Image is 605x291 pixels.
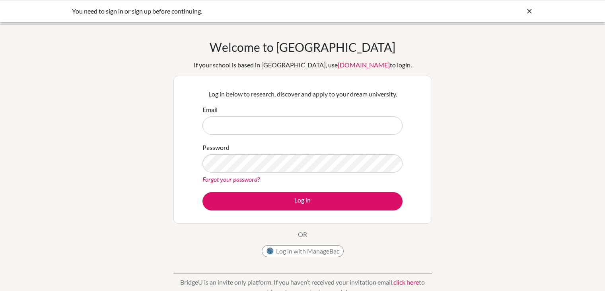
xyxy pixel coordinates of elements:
label: Password [202,143,230,152]
label: Email [202,105,218,114]
div: You need to sign in or sign up before continuing. [72,6,414,16]
a: [DOMAIN_NAME] [338,61,390,69]
button: Log in [202,192,403,210]
div: If your school is based in [GEOGRAPHIC_DATA], use to login. [194,60,412,70]
p: OR [298,230,307,239]
a: Forgot your password? [202,175,260,183]
h1: Welcome to [GEOGRAPHIC_DATA] [210,40,395,54]
a: click here [393,278,419,286]
p: Log in below to research, discover and apply to your dream university. [202,89,403,99]
button: Log in with ManageBac [262,245,344,257]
